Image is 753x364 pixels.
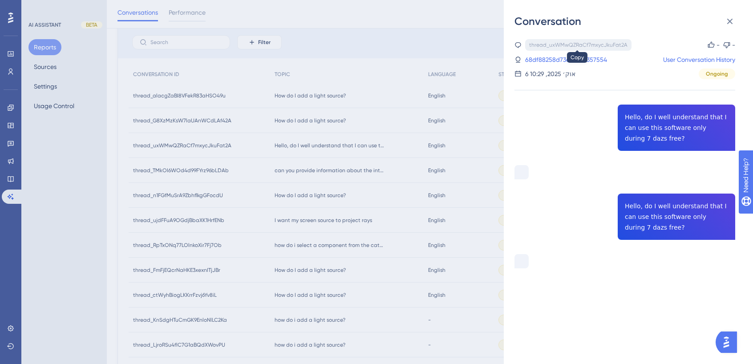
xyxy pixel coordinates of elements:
div: 6 אוק׳ 2025, 10:29 [525,69,575,79]
iframe: UserGuiding AI Assistant Launcher [716,329,742,356]
div: - [732,40,735,50]
div: Conversation [514,14,742,28]
span: Ongoing [706,70,728,77]
a: User Conversation History [663,54,735,65]
div: - [717,40,720,50]
div: thread_uxWMwQZRaCf7mxycJkuFat2A [529,41,627,49]
a: 68df88258d73df43eb357554 [525,54,607,65]
span: Need Help? [21,2,56,13]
